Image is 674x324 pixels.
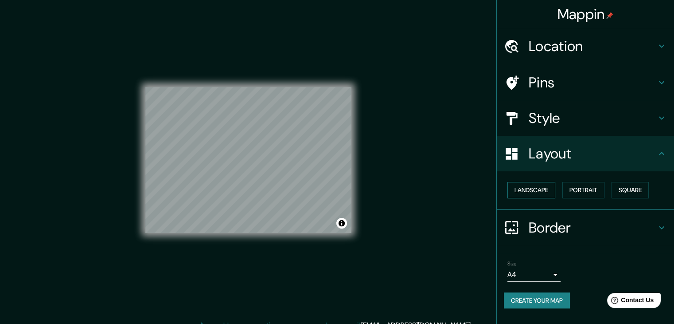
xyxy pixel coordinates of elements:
img: pin-icon.png [606,12,613,19]
label: Size [507,260,517,267]
h4: Style [529,109,656,127]
div: Border [497,210,674,245]
div: Layout [497,136,674,171]
h4: Location [529,37,656,55]
h4: Border [529,219,656,237]
button: Toggle attribution [336,218,347,229]
button: Square [612,182,649,198]
div: A4 [507,268,561,282]
h4: Pins [529,74,656,91]
canvas: Map [145,87,351,233]
h4: Layout [529,145,656,162]
iframe: Help widget launcher [595,289,664,314]
button: Create your map [504,292,570,309]
h4: Mappin [557,5,614,23]
div: Location [497,28,674,64]
button: Landscape [507,182,555,198]
div: Style [497,100,674,136]
div: Pins [497,65,674,100]
button: Portrait [562,182,604,198]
